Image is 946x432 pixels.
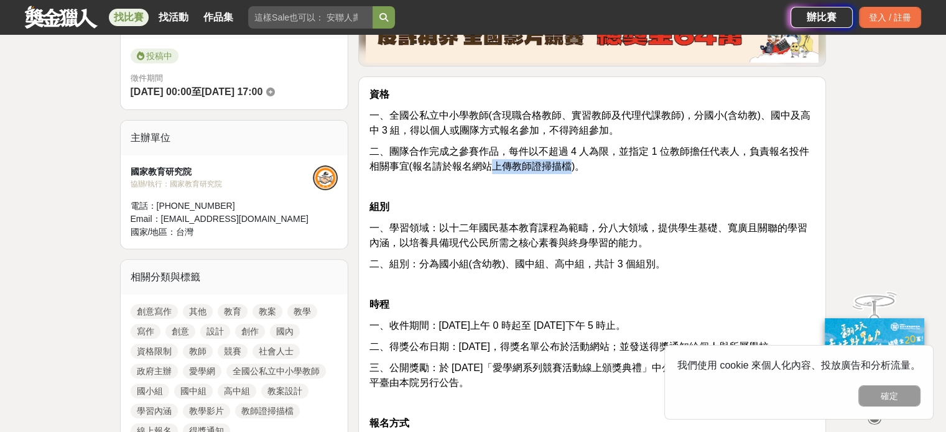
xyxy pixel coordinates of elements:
[369,299,389,310] strong: 時程
[253,304,282,319] a: 教案
[369,341,778,352] span: 二、得獎公布日期：[DATE]，得獎名單公布於活動網站；並發送得獎通知給個人與所屬學校。
[131,403,178,418] a: 學習內涵
[131,304,178,319] a: 創意寫作
[131,48,179,63] span: 投稿中
[131,165,313,178] div: 國家教育研究院
[183,364,221,379] a: 愛學網
[131,324,160,339] a: 寫作
[677,360,920,370] span: 我們使用 cookie 來個人化內容、投放廣告和分析流量。
[369,89,389,99] strong: 資格
[369,223,807,248] span: 一、學習領域：以十二年國民基本教育課程為範疇，分八大領域，提供學生基礎、寬廣且關聯的學習內涵，以培養具備現代公民所需之核心素養與終身學習的能力。
[131,344,178,359] a: 資格限制
[200,324,230,339] a: 設計
[859,7,921,28] div: 登入 / 註冊
[858,385,920,407] button: 確定
[369,201,389,212] strong: 組別
[131,384,169,398] a: 國小組
[165,324,195,339] a: 創意
[198,9,238,26] a: 作品集
[226,364,326,379] a: 全國公私立中小學教師
[176,227,193,237] span: 台灣
[218,304,248,319] a: 教育
[261,384,308,398] a: 教案設計
[131,178,313,190] div: 協辦/執行： 國家教育研究院
[369,146,809,172] span: 二、團隊合作完成之參賽作品，每件以不超過 4 人為限，並指定 1 位教師擔任代表人，負責報名投件相關事宜(報名請於報名網站上傳教師證掃描檔)。
[174,384,213,398] a: 國中組
[369,362,811,388] span: 三、公開獎勵：於 [DATE]「愛學網系列競賽活動線上頒獎典禮」中公開表揚，公開播放之時間、網路平臺由本院另行公告。
[791,7,853,28] a: 辦比賽
[109,9,149,26] a: 找比賽
[131,73,163,83] span: 徵件期間
[131,364,178,379] a: 政府主辦
[369,110,810,136] span: 一、全國公私立中小學教師(含現職合格教師、實習教師及代理代課教師)，分國小(含幼教)、國中及高中 3 組，得以個人或團隊方式報名參加，不得跨組參加。
[192,86,202,97] span: 至
[131,213,313,226] div: Email： [EMAIL_ADDRESS][DOMAIN_NAME]
[270,324,300,339] a: 國內
[218,344,248,359] a: 競賽
[131,200,313,213] div: 電話： [PHONE_NUMBER]
[369,259,665,269] span: 二、組別：分為國小組(含幼教)、國中組、高中組，共計 3 個組別。
[366,7,818,63] img: 760c60fc-bf85-49b1-bfa1-830764fee2cd.png
[183,304,213,319] a: 其他
[202,86,262,97] span: [DATE] 17:00
[369,418,409,428] strong: 報名方式
[369,320,626,331] span: 一、收件期間：[DATE]上午 0 時起至 [DATE]下午 5 時止。
[248,6,373,29] input: 這樣Sale也可以： 安聯人壽創意銷售法募集
[121,121,348,155] div: 主辦單位
[131,86,192,97] span: [DATE] 00:00
[183,344,213,359] a: 教師
[154,9,193,26] a: 找活動
[235,403,300,418] a: 教師證掃描檔
[235,324,265,339] a: 創作
[183,403,230,418] a: 教學影片
[131,227,177,237] span: 國家/地區：
[121,260,348,295] div: 相關分類與標籤
[825,318,924,401] img: c171a689-fb2c-43c6-a33c-e56b1f4b2190.jpg
[218,384,256,398] a: 高中組
[253,344,300,359] a: 社會人士
[287,304,317,319] a: 教學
